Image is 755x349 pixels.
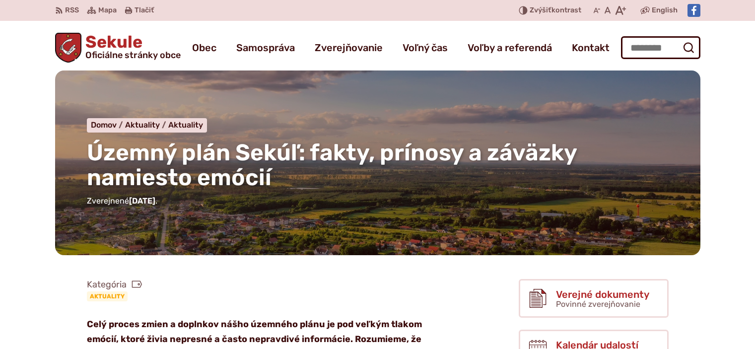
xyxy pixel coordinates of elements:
[81,34,181,60] span: Sekule
[87,279,142,290] span: Kategória
[135,6,154,15] span: Tlačiť
[572,34,610,62] a: Kontakt
[85,51,181,60] span: Oficiálne stránky obce
[91,120,125,130] a: Domov
[87,291,128,301] a: Aktuality
[403,34,448,62] a: Voľný čas
[87,195,669,208] p: Zverejnené .
[687,4,700,17] img: Prejsť na Facebook stránku
[556,289,649,300] span: Verejné dokumenty
[236,34,295,62] a: Samospráva
[556,299,640,309] span: Povinné zverejňovanie
[519,279,669,318] a: Verejné dokumenty Povinné zverejňovanie
[168,120,203,130] a: Aktuality
[55,33,181,63] a: Logo Sekule, prejsť na domovskú stránku.
[125,120,160,130] span: Aktuality
[652,4,678,16] span: English
[315,34,383,62] a: Zverejňovanie
[98,4,117,16] span: Mapa
[91,120,117,130] span: Domov
[468,34,552,62] a: Voľby a referendá
[129,196,155,206] span: [DATE]
[125,120,168,130] a: Aktuality
[650,4,680,16] a: English
[55,33,82,63] img: Prejsť na domovskú stránku
[530,6,551,14] span: Zvýšiť
[65,4,79,16] span: RSS
[530,6,581,15] span: kontrast
[87,139,577,192] span: Územný plán Sekúľ: fakty, prínosy a záväzky namiesto emócií
[192,34,216,62] a: Obec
